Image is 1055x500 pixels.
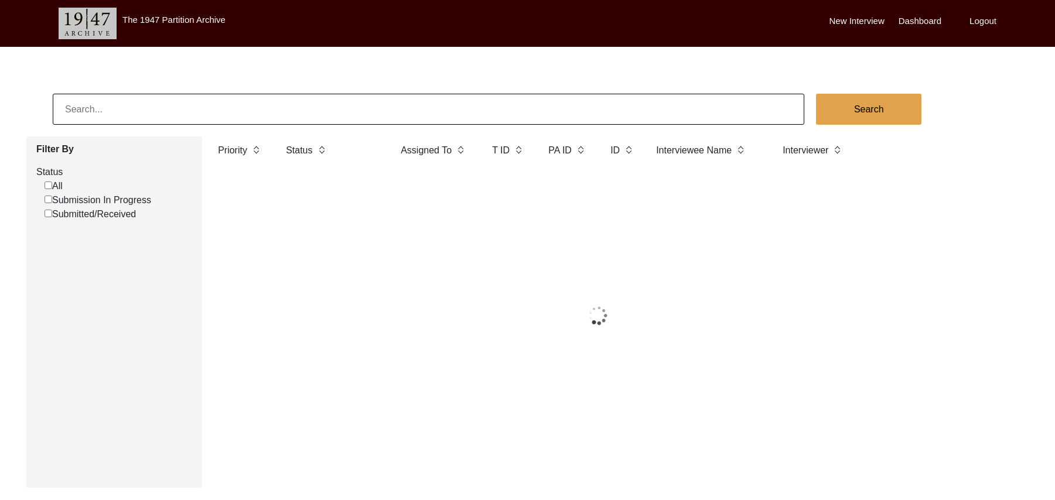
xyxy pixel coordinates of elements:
[554,286,643,345] img: 1*9EBHIOzhE1XfMYoKz1JcsQ.gif
[45,181,52,189] input: All
[53,94,804,125] input: Search...
[576,143,585,156] img: sort-button.png
[45,193,151,207] label: Submission In Progress
[514,143,523,156] img: sort-button.png
[401,143,452,157] label: Assigned To
[816,94,921,125] button: Search
[45,210,52,217] input: Submitted/Received
[36,142,193,156] label: Filter By
[783,143,828,157] label: Interviewer
[45,207,136,221] label: Submitted/Received
[252,143,260,156] img: sort-button.png
[122,15,226,25] label: The 1947 Partition Archive
[36,165,193,179] label: Status
[286,143,312,157] label: Status
[45,179,63,193] label: All
[45,196,52,203] input: Submission In Progress
[59,8,117,39] img: header-logo.png
[218,143,247,157] label: Priority
[610,143,620,157] label: ID
[656,143,732,157] label: Interviewee Name
[969,15,996,28] label: Logout
[833,143,841,156] img: sort-button.png
[829,15,885,28] label: New Interview
[317,143,326,156] img: sort-button.png
[624,143,633,156] img: sort-button.png
[492,143,510,157] label: T ID
[899,15,941,28] label: Dashboard
[456,143,465,156] img: sort-button.png
[548,143,572,157] label: PA ID
[736,143,745,156] img: sort-button.png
